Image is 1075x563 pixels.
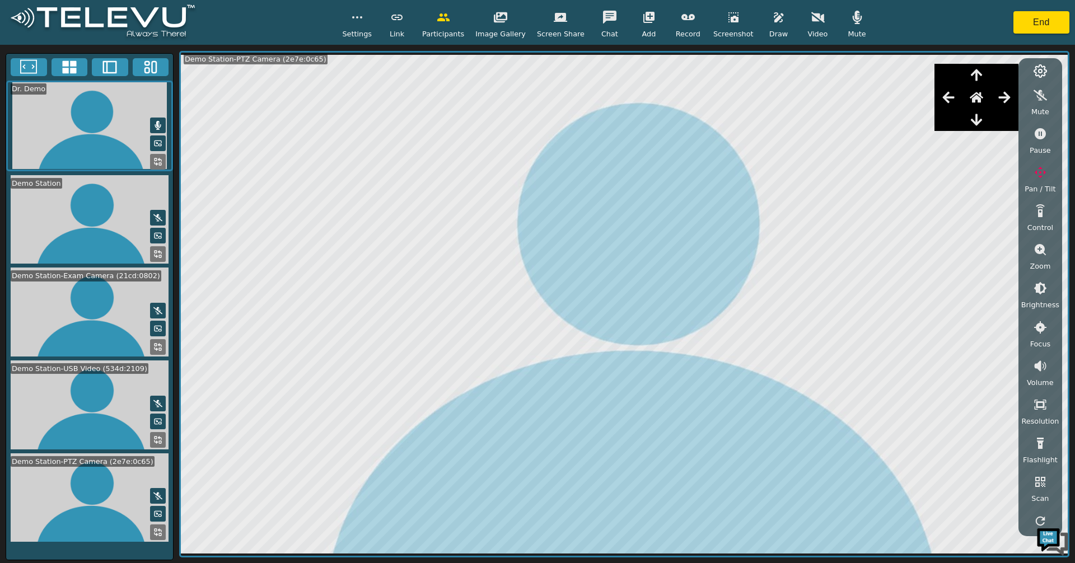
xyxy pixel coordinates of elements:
[150,228,166,243] button: Picture in Picture
[422,29,464,39] span: Participants
[1031,493,1049,504] span: Scan
[1025,184,1055,194] span: Pan / Tilt
[676,29,700,39] span: Record
[601,29,618,39] span: Chat
[150,210,166,226] button: Mute
[1030,261,1050,271] span: Zoom
[92,58,128,76] button: Two Window Medium
[11,58,47,76] button: Fullscreen
[11,270,161,281] div: Demo Station-Exam Camera (21cd:0802)
[1013,11,1069,34] button: End
[11,83,46,94] div: Dr. Demo
[642,29,656,39] span: Add
[1023,454,1058,465] span: Flashlight
[11,456,155,467] div: Demo Station-PTZ Camera (2e7e:0c65)
[342,29,372,39] span: Settings
[150,396,166,411] button: Mute
[1031,106,1049,117] span: Mute
[58,59,188,73] div: Chat with us now
[150,432,166,448] button: Replace Feed
[1036,524,1069,557] img: Chat Widget
[848,29,866,39] span: Mute
[150,303,166,318] button: Mute
[6,2,200,44] img: logoWhite.png
[713,29,754,39] span: Screenshot
[1021,416,1059,426] span: Resolution
[133,58,169,76] button: Three Window Medium
[537,29,585,39] span: Screen Share
[150,118,166,133] button: Mute
[150,524,166,540] button: Replace Feed
[150,488,166,504] button: Mute
[19,52,47,80] img: d_736959983_company_1615157101543_736959983
[808,29,828,39] span: Video
[65,141,155,254] span: We're online!
[11,363,148,374] div: Demo Station-USB Video (534d:2109)
[1021,299,1059,310] span: Brightness
[184,54,328,64] div: Demo Station-PTZ Camera (2e7e:0c65)
[52,58,88,76] button: 4x4
[150,506,166,522] button: Picture in Picture
[150,339,166,355] button: Replace Feed
[150,246,166,262] button: Replace Feed
[769,29,788,39] span: Draw
[184,6,211,32] div: Minimize live chat window
[150,321,166,336] button: Picture in Picture
[1030,145,1051,156] span: Pause
[150,154,166,170] button: Replace Feed
[1027,222,1053,233] span: Control
[1030,339,1051,349] span: Focus
[150,414,166,429] button: Picture in Picture
[6,306,213,345] textarea: Type your message and hit 'Enter'
[11,178,62,189] div: Demo Station
[390,29,404,39] span: Link
[475,29,526,39] span: Image Gallery
[150,135,166,151] button: Picture in Picture
[1027,377,1054,388] span: Volume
